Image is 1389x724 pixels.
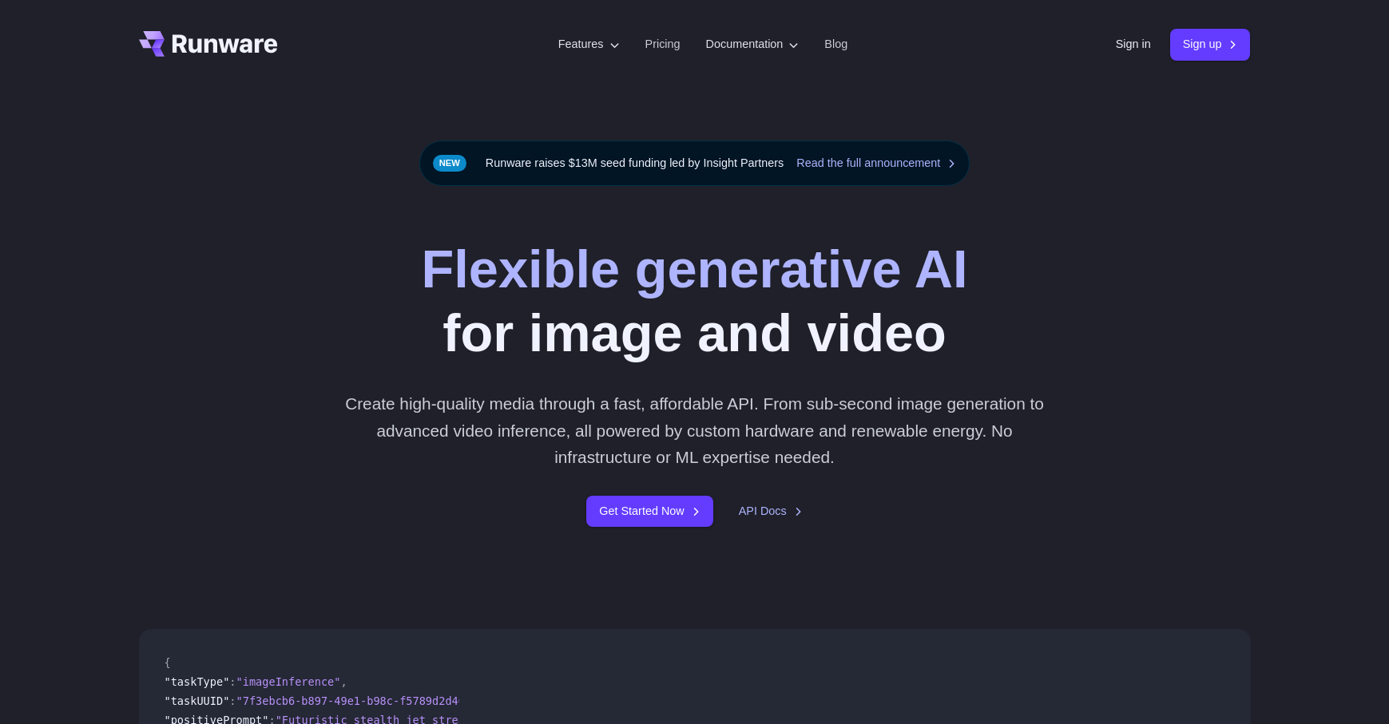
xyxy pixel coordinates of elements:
a: API Docs [739,502,803,520]
span: "taskType" [165,675,230,688]
a: Sign in [1116,35,1151,53]
span: { [165,656,171,669]
span: "taskUUID" [165,694,230,707]
div: Runware raises $13M seed funding led by Insight Partners [419,140,970,186]
span: : [229,675,236,688]
a: Read the full announcement [796,154,956,172]
a: Go to / [139,31,278,57]
label: Documentation [706,35,800,53]
span: , [340,675,347,688]
span: "7f3ebcb6-b897-49e1-b98c-f5789d2d40d7" [236,694,485,707]
a: Blog [824,35,847,53]
strong: Flexible generative AI [422,239,968,299]
span: "imageInference" [236,675,341,688]
a: Get Started Now [586,496,712,527]
span: : [229,694,236,707]
a: Sign up [1170,29,1251,60]
p: Create high-quality media through a fast, affordable API. From sub-second image generation to adv... [339,390,1050,470]
label: Features [558,35,620,53]
a: Pricing [645,35,681,53]
h1: for image and video [422,237,968,365]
